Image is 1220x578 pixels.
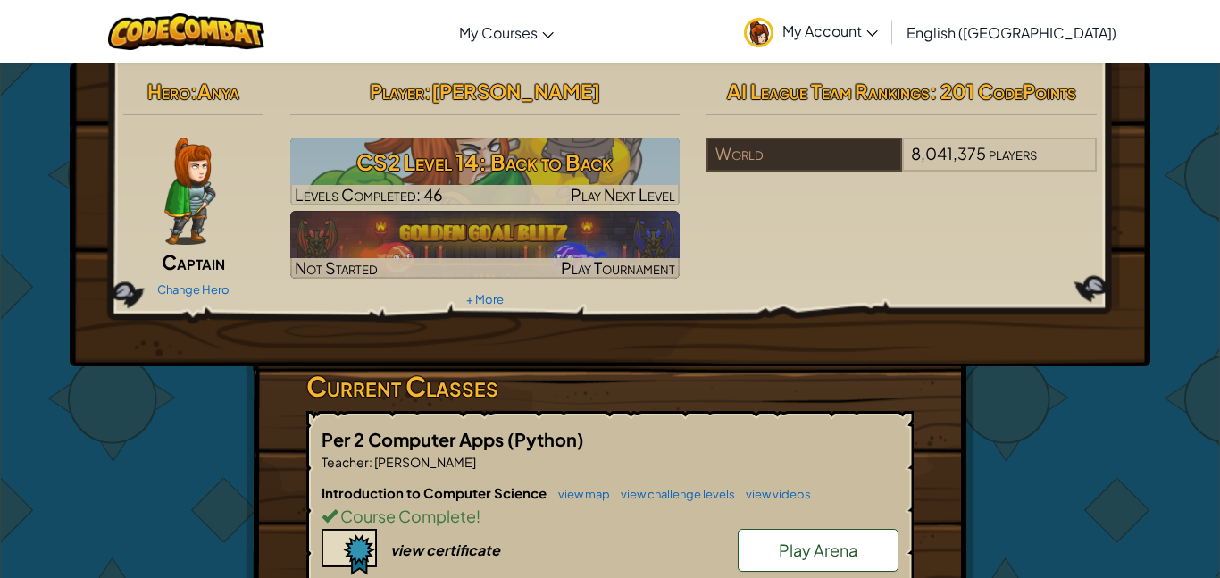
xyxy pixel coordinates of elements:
[322,540,500,559] a: view certificate
[911,143,986,163] span: 8,041,375
[571,184,675,205] span: Play Next Level
[782,21,878,40] span: My Account
[744,18,773,47] img: avatar
[290,211,681,279] a: Not StartedPlay Tournament
[450,8,563,56] a: My Courses
[727,79,930,104] span: AI League Team Rankings
[989,143,1037,163] span: players
[779,540,857,560] span: Play Arena
[322,529,377,575] img: certificate-icon.png
[549,487,610,501] a: view map
[735,4,887,60] a: My Account
[290,142,681,182] h3: CS2 Level 14: Back to Back
[907,23,1116,42] span: English ([GEOGRAPHIC_DATA])
[164,138,215,245] img: captain-pose.png
[306,366,914,406] h3: Current Classes
[290,211,681,279] img: Golden Goal
[424,79,431,104] span: :
[322,454,369,470] span: Teacher
[466,292,504,306] a: + More
[372,454,476,470] span: [PERSON_NAME]
[338,506,476,526] span: Course Complete
[612,487,735,501] a: view challenge levels
[147,79,190,104] span: Hero
[476,506,480,526] span: !
[737,487,811,501] a: view videos
[369,454,372,470] span: :
[197,79,239,104] span: Anya
[157,282,230,297] a: Change Hero
[322,428,507,450] span: Per 2 Computer Apps
[162,249,225,274] span: Captain
[295,257,378,278] span: Not Started
[706,155,1097,175] a: World8,041,375players
[322,484,549,501] span: Introduction to Computer Science
[507,428,584,450] span: (Python)
[290,138,681,205] a: Play Next Level
[370,79,424,104] span: Player
[561,257,675,278] span: Play Tournament
[190,79,197,104] span: :
[390,540,500,559] div: view certificate
[459,23,538,42] span: My Courses
[295,184,443,205] span: Levels Completed: 46
[930,79,1076,104] span: : 201 CodePoints
[108,13,264,50] img: CodeCombat logo
[706,138,901,172] div: World
[290,138,681,205] img: CS2 Level 14: Back to Back
[898,8,1125,56] a: English ([GEOGRAPHIC_DATA])
[431,79,600,104] span: [PERSON_NAME]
